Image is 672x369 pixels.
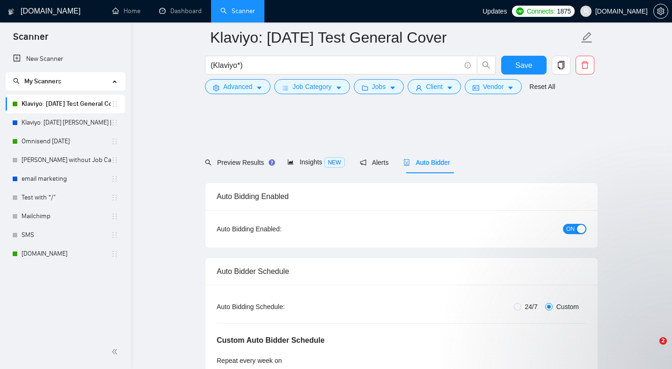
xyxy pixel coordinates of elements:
[292,81,331,92] span: Job Category
[576,56,594,74] button: delete
[516,7,524,15] img: upwork-logo.png
[501,56,547,74] button: Save
[360,159,366,166] span: notification
[268,158,276,167] div: Tooltip anchor
[465,62,471,68] span: info-circle
[111,119,118,126] span: holder
[8,4,15,19] img: logo
[24,77,61,85] span: My Scanners
[336,84,342,91] span: caret-down
[13,78,20,84] span: search
[654,7,668,15] span: setting
[159,7,202,15] a: dashboardDashboard
[111,213,118,220] span: holder
[6,113,125,132] li: Klaviyo: 11.02.25 Tamara Cover Test
[372,81,386,92] span: Jobs
[205,159,212,166] span: search
[6,132,125,151] li: Omnisend 25.11.24
[6,244,125,263] li: Customer.io
[287,158,344,166] span: Insights
[581,31,593,44] span: edit
[111,250,118,258] span: holder
[403,159,410,166] span: robot
[211,59,460,71] input: Search Freelance Jobs...
[482,7,507,15] span: Updates
[566,224,575,234] span: ON
[274,79,350,94] button: barsJob Categorycaret-down
[403,159,450,166] span: Auto Bidder
[389,84,396,91] span: caret-down
[473,84,479,91] span: idcard
[256,84,263,91] span: caret-down
[6,30,56,50] span: Scanner
[112,7,140,15] a: homeHome
[408,79,461,94] button: userClientcaret-down
[653,7,668,15] a: setting
[22,132,111,151] a: Omnisend [DATE]
[217,224,340,234] div: Auto Bidding Enabled:
[6,151,125,170] li: Klaviyo Scanner without Job Category
[217,258,586,285] div: Auto Bidder Schedule
[583,8,589,15] span: user
[529,81,555,92] a: Reset All
[13,77,61,85] span: My Scanners
[217,183,586,210] div: Auto Bidding Enabled
[111,231,118,239] span: holder
[22,244,111,263] a: [DOMAIN_NAME]
[362,84,368,91] span: folder
[483,81,504,92] span: Vendor
[111,175,118,183] span: holder
[22,113,111,132] a: Klaviyo: [DATE] [PERSON_NAME] [MEDICAL_DATA]
[22,207,111,226] a: Mailchimp
[557,6,571,16] span: 1875
[576,61,594,69] span: delete
[477,56,496,74] button: search
[213,84,219,91] span: setting
[552,56,570,74] button: copy
[205,159,272,166] span: Preview Results
[282,84,289,91] span: bars
[515,59,532,71] span: Save
[210,26,579,49] input: Scanner name...
[22,95,111,113] a: Klaviyo: [DATE] Test General Cover
[111,347,121,356] span: double-left
[22,188,111,207] a: Test with */"
[205,79,270,94] button: settingAdvancedcaret-down
[6,50,125,68] li: New Scanner
[111,194,118,201] span: holder
[653,4,668,19] button: setting
[507,84,514,91] span: caret-down
[111,156,118,164] span: holder
[111,100,118,108] span: holder
[223,81,252,92] span: Advanced
[111,138,118,145] span: holder
[220,7,255,15] a: searchScanner
[527,6,555,16] span: Connects:
[477,61,495,69] span: search
[354,79,404,94] button: folderJobscaret-down
[217,335,325,346] h5: Custom Auto Bidder Schedule
[360,159,389,166] span: Alerts
[13,50,117,68] a: New Scanner
[659,337,667,345] span: 2
[324,157,345,168] span: NEW
[426,81,443,92] span: Client
[6,188,125,207] li: Test with */"
[287,159,294,165] span: area-chart
[217,302,340,312] div: Auto Bidding Schedule:
[22,151,111,170] a: [PERSON_NAME] without Job Category
[640,337,663,360] iframe: Intercom live chat
[22,170,111,188] a: email marketing
[6,95,125,113] li: Klaviyo: 13.01.25 Test General Cover
[22,226,111,244] a: SMS
[465,79,522,94] button: idcardVendorcaret-down
[446,84,453,91] span: caret-down
[6,207,125,226] li: Mailchimp
[217,357,282,364] span: Repeat every week on
[6,170,125,188] li: email marketing
[6,226,125,244] li: SMS
[552,61,570,69] span: copy
[416,84,422,91] span: user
